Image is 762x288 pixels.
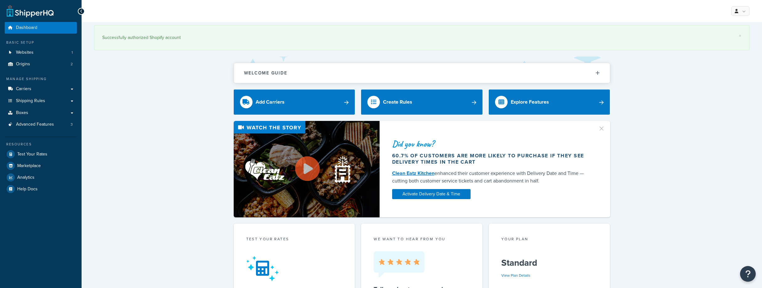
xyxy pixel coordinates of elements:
[234,121,380,217] img: Video thumbnail
[383,98,412,106] div: Create Rules
[5,119,77,130] a: Advanced Features3
[489,90,610,115] a: Explore Features
[71,122,73,127] span: 3
[234,90,355,115] a: Add Carriers
[5,149,77,160] a: Test Your Rates
[392,170,590,185] div: enhanced their customer experience with Delivery Date and Time — cutting both customer service ti...
[392,170,434,177] a: Clean Eatz Kitchen
[5,107,77,119] a: Boxes
[16,50,34,55] span: Websites
[5,47,77,58] a: Websites1
[17,152,47,157] span: Test Your Rates
[739,33,741,38] a: ×
[5,83,77,95] a: Carriers
[5,47,77,58] li: Websites
[16,62,30,67] span: Origins
[5,172,77,183] a: Analytics
[256,98,285,106] div: Add Carriers
[5,142,77,147] div: Resources
[392,139,590,148] div: Did you know?
[361,90,482,115] a: Create Rules
[5,95,77,107] a: Shipping Rules
[17,163,41,169] span: Marketplace
[5,22,77,34] a: Dashboard
[5,40,77,45] div: Basic Setup
[72,50,73,55] span: 1
[374,236,470,242] p: we want to hear from you
[17,187,38,192] span: Help Docs
[5,76,77,82] div: Manage Shipping
[102,33,741,42] div: Successfully authorized Shopify account
[16,86,31,92] span: Carriers
[16,122,54,127] span: Advanced Features
[5,183,77,195] a: Help Docs
[501,273,530,278] a: View Plan Details
[740,266,756,282] button: Open Resource Center
[16,25,37,30] span: Dashboard
[16,98,45,104] span: Shipping Rules
[501,258,598,268] h5: Standard
[71,62,73,67] span: 2
[17,175,35,180] span: Analytics
[5,58,77,70] li: Origins
[16,110,28,116] span: Boxes
[246,236,343,243] div: Test your rates
[234,63,610,83] button: Welcome Guide
[392,153,590,165] div: 60.7% of customers are more likely to purchase if they see delivery times in the cart
[5,160,77,171] a: Marketplace
[5,119,77,130] li: Advanced Features
[501,236,598,243] div: Your Plan
[244,71,287,75] h2: Welcome Guide
[392,189,471,199] a: Activate Delivery Date & Time
[5,58,77,70] a: Origins2
[511,98,549,106] div: Explore Features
